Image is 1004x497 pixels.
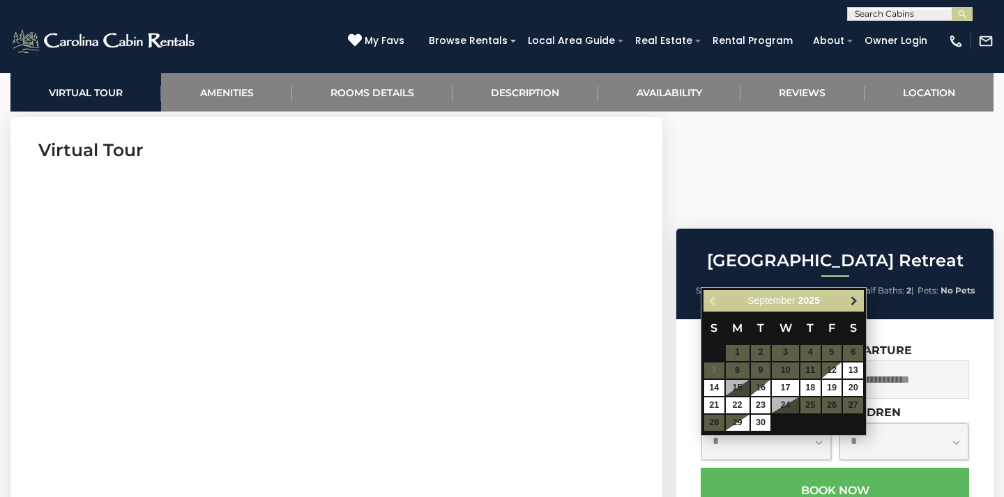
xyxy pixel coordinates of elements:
[726,397,750,413] a: 22
[772,380,798,396] a: 17
[819,282,855,300] li: |
[742,285,805,296] span: Sleeping Areas:
[828,321,835,335] span: Friday
[839,406,901,419] label: Children
[38,138,634,162] h3: Virtual Tour
[704,397,724,413] a: 21
[521,30,622,52] a: Local Area Guide
[859,282,914,300] li: |
[348,33,408,49] a: My Favs
[819,285,846,296] span: Baths:
[850,321,857,335] span: Saturday
[918,285,938,296] span: Pets:
[941,285,975,296] strong: No Pets
[747,295,795,306] span: September
[732,321,743,335] span: Monday
[751,380,771,396] a: 16
[848,285,853,296] strong: 7
[680,252,990,270] h2: [GEOGRAPHIC_DATA] Retreat
[845,292,862,309] a: Next
[822,380,842,396] a: 19
[822,362,842,379] a: 12
[10,27,199,55] img: White-1-2.png
[843,380,863,396] a: 20
[807,321,814,335] span: Thursday
[727,285,736,296] strong: 16
[807,285,813,296] strong: 6
[161,73,291,112] a: Amenities
[704,380,724,396] a: 14
[696,282,738,300] li: |
[806,30,851,52] a: About
[452,73,598,112] a: Description
[779,321,792,335] span: Wednesday
[757,321,764,335] span: Tuesday
[800,380,821,396] a: 18
[726,415,750,431] a: 29
[706,30,800,52] a: Rental Program
[978,33,994,49] img: mail-regular-white.png
[740,73,864,112] a: Reviews
[751,397,771,413] a: 23
[798,295,820,306] span: 2025
[422,30,515,52] a: Browse Rentals
[843,362,863,379] a: 13
[628,30,699,52] a: Real Estate
[948,33,964,49] img: phone-regular-white.png
[858,30,934,52] a: Owner Login
[292,73,452,112] a: Rooms Details
[859,285,904,296] span: Half Baths:
[906,285,911,296] strong: 2
[742,282,816,300] li: |
[598,73,740,112] a: Availability
[839,344,912,357] label: Departure
[696,285,724,296] span: Sleeps:
[365,33,404,48] span: My Favs
[751,415,771,431] a: 30
[710,321,717,335] span: Sunday
[10,73,161,112] a: Virtual Tour
[849,295,860,306] span: Next
[865,73,994,112] a: Location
